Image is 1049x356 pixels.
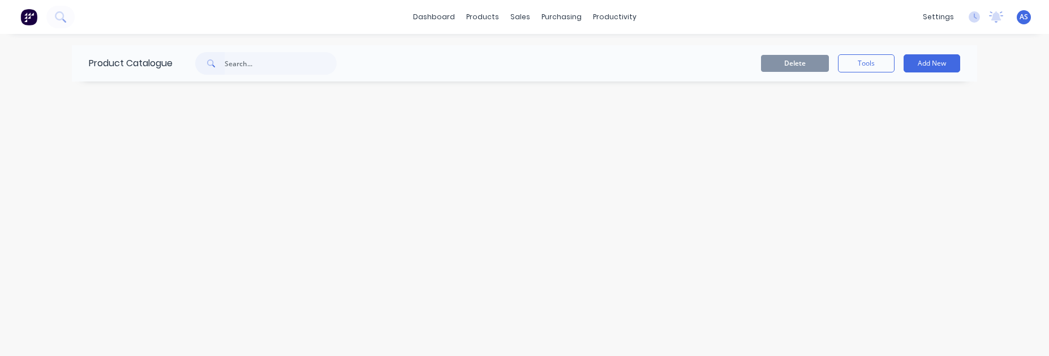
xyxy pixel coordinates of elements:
[72,45,173,82] div: Product Catalogue
[407,8,461,25] a: dashboard
[761,55,829,72] button: Delete
[838,54,895,72] button: Tools
[20,8,37,25] img: Factory
[461,8,505,25] div: products
[904,54,960,72] button: Add New
[1020,12,1028,22] span: AS
[505,8,536,25] div: sales
[536,8,587,25] div: purchasing
[587,8,642,25] div: productivity
[917,8,960,25] div: settings
[225,52,337,75] input: Search...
